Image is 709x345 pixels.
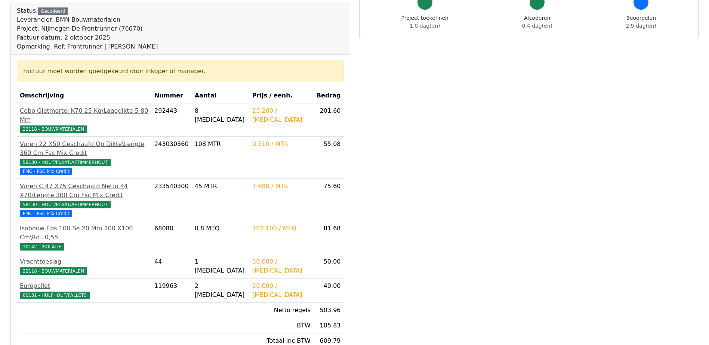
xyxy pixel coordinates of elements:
[252,224,311,233] div: 102.100 / MTQ
[17,6,158,51] div: Status:
[522,14,552,30] div: Afcoderen
[17,24,158,33] div: Project: Nijmegen De Frontrunner (76670)
[522,23,552,29] span: 0.4 dag(en)
[20,282,148,290] div: Europallet
[17,42,158,51] div: Opmerking: Ref: Frontrunner | [PERSON_NAME]
[252,106,311,124] div: 25.200 / [MEDICAL_DATA]
[20,106,148,124] div: Cebo Gietmortel K70 25 Kg\Laagdikte 5 80 Mm
[252,257,311,275] div: 50.000 / [MEDICAL_DATA]
[151,137,192,179] td: 243030360
[626,14,656,30] div: Beoordelen
[195,282,246,299] div: 2 [MEDICAL_DATA]
[20,159,111,166] span: 58130 - HOUT/PLAAT/AFTIMMERHOUT
[151,88,192,103] th: Nummer
[410,23,440,29] span: 1.0 dag(en)
[20,106,148,133] a: Cebo Gietmortel K70 25 Kg\Laagdikte 5 80 Mm22118 - BOUWMATERIALEN
[20,140,148,175] a: Vuren 22 X50 Geschaafd Op Dikte\Lengte 360 Cm Fsc Mix Credit58130 - HOUT/PLAAT/AFTIMMERHOUT FMC -...
[314,221,344,254] td: 81.68
[626,23,656,29] span: 2.9 dag(en)
[20,140,148,158] div: Vuren 22 X50 Geschaafd Op Dikte\Lengte 360 Cm Fsc Mix Credit
[20,182,148,218] a: Vuren C 47 X75 Geschaafd Netto 44 X70\Lengte 300 Cm Fsc Mix Credit58130 - HOUT/PLAAT/AFTIMMERHOUT...
[195,257,246,275] div: 1 [MEDICAL_DATA]
[195,224,246,233] div: 0.8 MTQ
[151,221,192,254] td: 68080
[20,257,148,266] div: Vrachttoeslag
[314,137,344,179] td: 55.08
[314,303,344,318] td: 503.96
[249,88,314,103] th: Prijs / eenh.
[17,88,151,103] th: Omschrijving
[20,224,148,251] a: Isobouw Eps 100 Se 20 Mm 200 X100 Cm\Rd=0,5530142 - ISOLATIE
[314,254,344,279] td: 50.00
[195,140,246,149] div: 108 MTR
[151,279,192,303] td: 119963
[314,179,344,221] td: 75.60
[401,14,448,30] div: Project toekennen
[151,103,192,137] td: 292443
[314,279,344,303] td: 40.00
[252,140,311,149] div: 0.510 / MTR
[20,243,64,251] span: 30142 - ISOLATIE
[249,303,314,318] td: Netto regels
[20,168,72,175] span: FMC - FSC Mix Credit
[192,88,249,103] th: Aantal
[314,318,344,333] td: 105.83
[20,267,87,275] span: 22118 - BOUWMATERIALEN
[252,282,311,299] div: 20.000 / [MEDICAL_DATA]
[20,201,111,208] span: 58130 - HOUT/PLAAT/AFTIMMERHOUT
[314,103,344,137] td: 201.60
[20,224,148,242] div: Isobouw Eps 100 Se 20 Mm 200 X100 Cm\Rd=0,55
[23,67,337,76] div: Factuur moet worden goedgekeurd door inkoper of manager.
[17,33,158,42] div: Factuur datum: 2 oktober 2025
[252,182,311,191] div: 1.680 / MTR
[195,106,246,124] div: 8 [MEDICAL_DATA]
[151,254,192,279] td: 44
[20,292,90,299] span: 60131 - HULPHOUT/PALLETS
[20,125,87,133] span: 22118 - BOUWMATERIALEN
[17,15,158,24] div: Leverancier: BMN Bouwmaterialen
[314,88,344,103] th: Bedrag
[38,7,68,15] div: Gecodeerd
[151,179,192,221] td: 233540300
[249,318,314,333] td: BTW
[195,182,246,191] div: 45 MTR
[20,210,72,217] span: FMC - FSC Mix Credit
[20,257,148,275] a: Vrachttoeslag22118 - BOUWMATERIALEN
[20,182,148,200] div: Vuren C 47 X75 Geschaafd Netto 44 X70\Lengte 300 Cm Fsc Mix Credit
[20,282,148,299] a: Europallet60131 - HULPHOUT/PALLETS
